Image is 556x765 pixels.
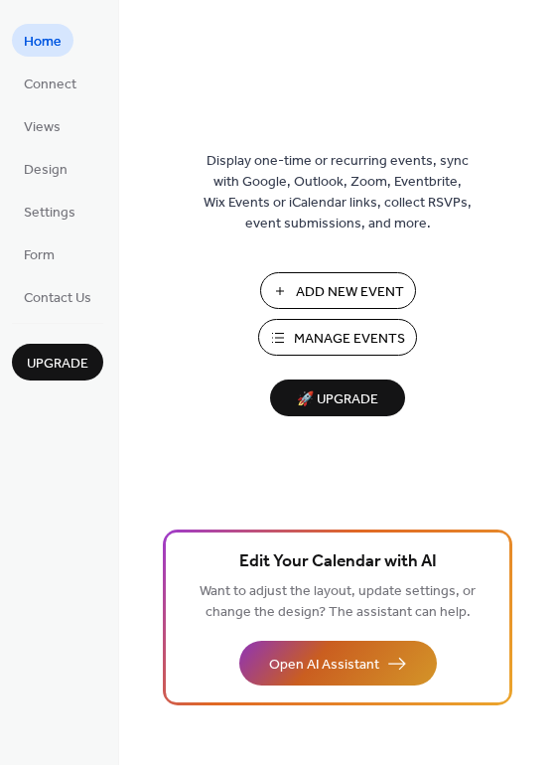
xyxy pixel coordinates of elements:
[260,272,416,309] button: Add New Event
[204,151,472,234] span: Display one-time or recurring events, sync with Google, Outlook, Zoom, Eventbrite, Wix Events or ...
[294,329,405,350] span: Manage Events
[24,245,55,266] span: Form
[269,655,379,676] span: Open AI Assistant
[12,109,72,142] a: Views
[27,354,88,375] span: Upgrade
[24,288,91,309] span: Contact Us
[24,75,76,95] span: Connect
[12,344,103,381] button: Upgrade
[12,237,67,270] a: Form
[258,319,417,356] button: Manage Events
[239,641,437,686] button: Open AI Assistant
[24,117,61,138] span: Views
[270,380,405,416] button: 🚀 Upgrade
[12,24,73,57] a: Home
[24,32,62,53] span: Home
[239,548,437,576] span: Edit Your Calendar with AI
[12,195,87,228] a: Settings
[24,160,68,181] span: Design
[12,67,88,99] a: Connect
[12,280,103,313] a: Contact Us
[282,386,393,413] span: 🚀 Upgrade
[12,152,79,185] a: Design
[296,282,404,303] span: Add New Event
[200,578,476,626] span: Want to adjust the layout, update settings, or change the design? The assistant can help.
[24,203,75,224] span: Settings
